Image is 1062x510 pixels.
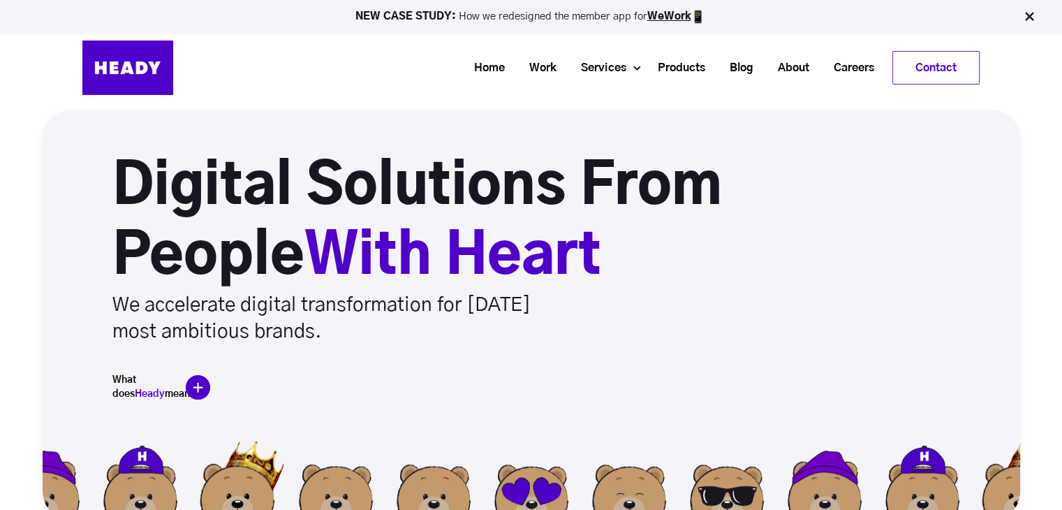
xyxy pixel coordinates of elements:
[186,375,210,400] img: plus-icon
[760,55,816,81] a: About
[640,55,712,81] a: Products
[187,51,980,85] div: Navigation Menu
[112,152,853,292] h1: Digital Solutions From People
[1022,10,1036,24] img: Close Bar
[512,55,563,81] a: Work
[816,55,881,81] a: Careers
[647,11,691,22] a: WeWork
[82,41,173,95] img: Heady_Logo_Web-01 (1)
[712,55,760,81] a: Blog
[355,11,459,22] strong: NEW CASE STUDY:
[893,52,979,84] a: Contact
[112,373,182,401] h5: What does mean?
[304,229,601,285] span: With Heart
[135,389,165,399] span: Heady
[691,10,705,24] img: app emoji
[563,55,633,81] a: Services
[6,10,1056,24] p: How we redesigned the member app for
[457,55,512,81] a: Home
[112,292,570,345] p: We accelerate digital transformation for [DATE] most ambitious brands.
